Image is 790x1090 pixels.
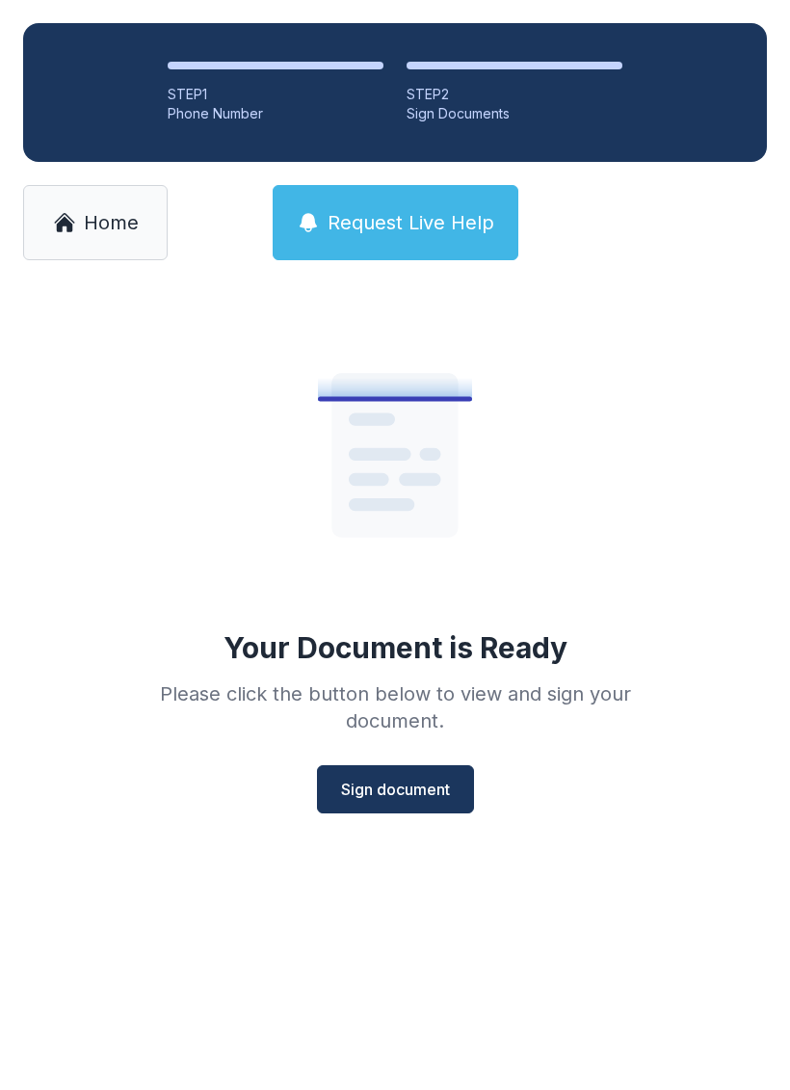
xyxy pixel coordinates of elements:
div: STEP 2 [407,85,622,104]
div: Phone Number [168,104,383,123]
div: Sign Documents [407,104,622,123]
span: Home [84,209,139,236]
div: Please click the button below to view and sign your document. [118,680,672,734]
div: Your Document is Ready [224,630,567,665]
span: Request Live Help [328,209,494,236]
span: Sign document [341,778,450,801]
div: STEP 1 [168,85,383,104]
